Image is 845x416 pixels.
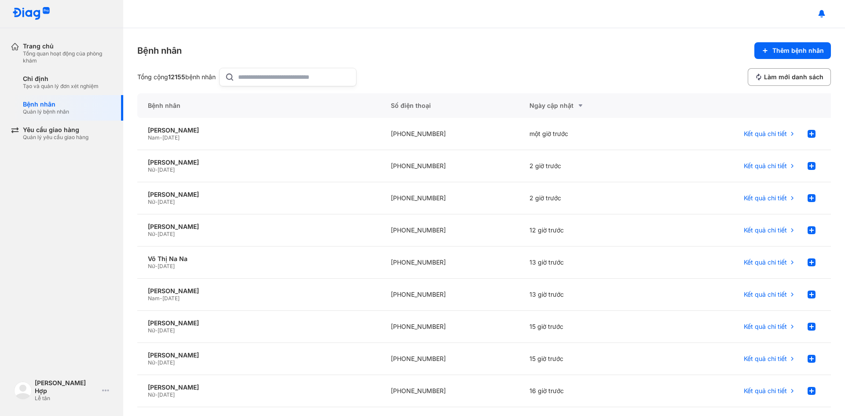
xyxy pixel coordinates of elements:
[137,93,380,118] div: Bệnh nhân
[12,7,50,21] img: logo
[148,134,160,141] span: Nam
[748,68,831,86] button: Làm mới danh sách
[155,359,158,366] span: -
[155,263,158,269] span: -
[158,327,175,334] span: [DATE]
[148,231,155,237] span: Nữ
[158,391,175,398] span: [DATE]
[380,214,519,247] div: [PHONE_NUMBER]
[23,134,88,141] div: Quản lý yêu cầu giao hàng
[148,199,155,205] span: Nữ
[764,73,823,81] span: Làm mới danh sách
[148,327,155,334] span: Nữ
[380,343,519,375] div: [PHONE_NUMBER]
[155,327,158,334] span: -
[158,263,175,269] span: [DATE]
[148,126,370,134] div: [PERSON_NAME]
[168,73,185,81] span: 12155
[744,387,787,395] span: Kết quả chi tiết
[158,166,175,173] span: [DATE]
[155,391,158,398] span: -
[137,73,216,81] div: Tổng cộng bệnh nhân
[148,295,160,302] span: Nam
[148,255,370,263] div: Võ Thị Na Na
[35,379,99,395] div: [PERSON_NAME] Hợp
[23,126,88,134] div: Yêu cầu giao hàng
[155,199,158,205] span: -
[148,191,370,199] div: [PERSON_NAME]
[148,263,155,269] span: Nữ
[519,311,658,343] div: 15 giờ trước
[148,391,155,398] span: Nữ
[160,295,162,302] span: -
[148,223,370,231] div: [PERSON_NAME]
[519,182,658,214] div: 2 giờ trước
[380,118,519,150] div: [PHONE_NUMBER]
[380,150,519,182] div: [PHONE_NUMBER]
[158,199,175,205] span: [DATE]
[14,382,32,399] img: logo
[23,42,113,50] div: Trang chủ
[754,42,831,59] button: Thêm bệnh nhân
[148,319,370,327] div: [PERSON_NAME]
[744,130,787,138] span: Kết quả chi tiết
[23,100,69,108] div: Bệnh nhân
[744,291,787,298] span: Kết quả chi tiết
[519,214,658,247] div: 12 giờ trước
[148,351,370,359] div: [PERSON_NAME]
[162,134,180,141] span: [DATE]
[744,323,787,331] span: Kết quả chi tiết
[744,226,787,234] span: Kết quả chi tiết
[744,258,787,266] span: Kết quả chi tiết
[380,182,519,214] div: [PHONE_NUMBER]
[155,231,158,237] span: -
[23,75,99,83] div: Chỉ định
[772,47,824,55] span: Thêm bệnh nhân
[35,395,99,402] div: Lễ tân
[23,108,69,115] div: Quản lý bệnh nhân
[158,359,175,366] span: [DATE]
[519,343,658,375] div: 15 giờ trước
[380,247,519,279] div: [PHONE_NUMBER]
[148,359,155,366] span: Nữ
[519,279,658,311] div: 13 giờ trước
[162,295,180,302] span: [DATE]
[148,287,370,295] div: [PERSON_NAME]
[380,375,519,407] div: [PHONE_NUMBER]
[529,100,647,111] div: Ngày cập nhật
[148,158,370,166] div: [PERSON_NAME]
[519,118,658,150] div: một giờ trước
[160,134,162,141] span: -
[380,311,519,343] div: [PHONE_NUMBER]
[155,166,158,173] span: -
[148,383,370,391] div: [PERSON_NAME]
[158,231,175,237] span: [DATE]
[519,247,658,279] div: 13 giờ trước
[148,166,155,173] span: Nữ
[380,93,519,118] div: Số điện thoại
[519,375,658,407] div: 16 giờ trước
[23,83,99,90] div: Tạo và quản lý đơn xét nghiệm
[380,279,519,311] div: [PHONE_NUMBER]
[744,194,787,202] span: Kết quả chi tiết
[744,162,787,170] span: Kết quả chi tiết
[744,355,787,363] span: Kết quả chi tiết
[137,44,182,57] div: Bệnh nhân
[23,50,113,64] div: Tổng quan hoạt động của phòng khám
[519,150,658,182] div: 2 giờ trước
